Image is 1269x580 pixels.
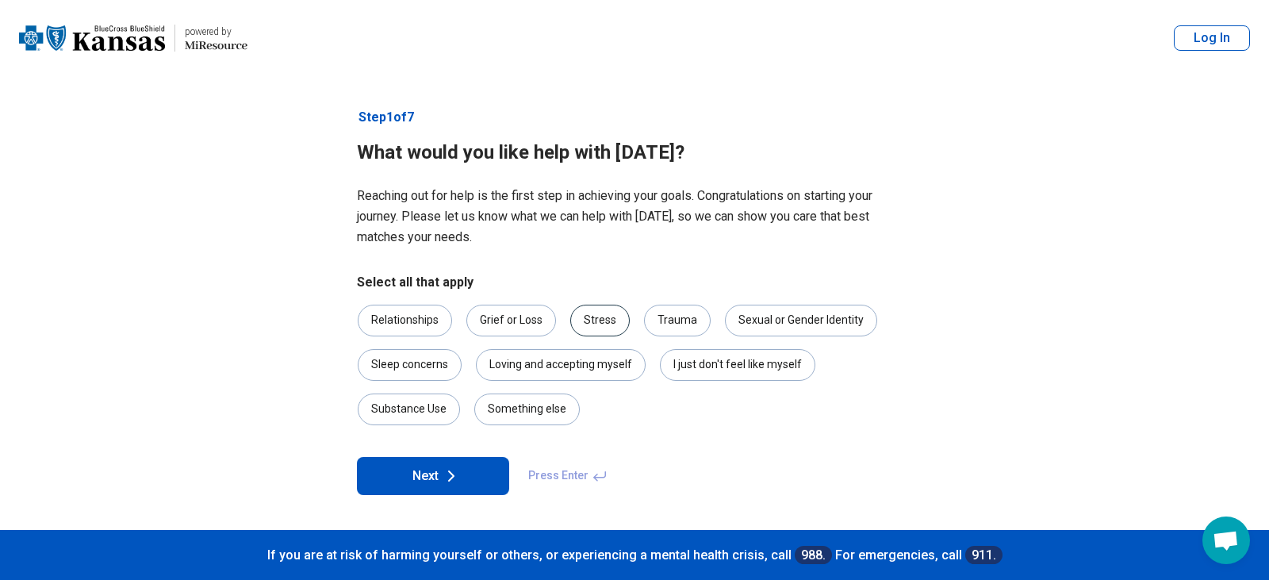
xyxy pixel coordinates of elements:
button: Next [357,457,509,495]
div: I just don't feel like myself [660,349,815,381]
button: Log In [1174,25,1250,51]
img: Blue Cross Blue Shield Kansas [19,19,165,57]
legend: Select all that apply [357,273,473,292]
div: Trauma [644,305,711,336]
div: Loving and accepting myself [476,349,646,381]
div: Stress [570,305,630,336]
div: Sexual or Gender Identity [725,305,877,336]
p: If you are at risk of harming yourself or others, or experiencing a mental health crisis, call Fo... [16,546,1253,564]
div: Something else [474,394,580,425]
div: powered by [185,25,247,39]
h1: What would you like help with [DATE]? [357,140,912,167]
div: Grief or Loss [466,305,556,336]
span: Press Enter [519,457,617,495]
a: Blue Cross Blue Shield Kansaspowered by [19,19,247,57]
div: Open chat [1202,517,1250,564]
div: Relationships [358,305,452,336]
p: Step 1 of 7 [357,108,912,127]
a: 911. [965,546,1003,564]
div: Sleep concerns [358,349,462,381]
div: Substance Use [358,394,460,425]
p: Reaching out for help is the first step in achieving your goals. Congratulations on starting your... [357,186,912,248]
a: 988. [795,546,832,564]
